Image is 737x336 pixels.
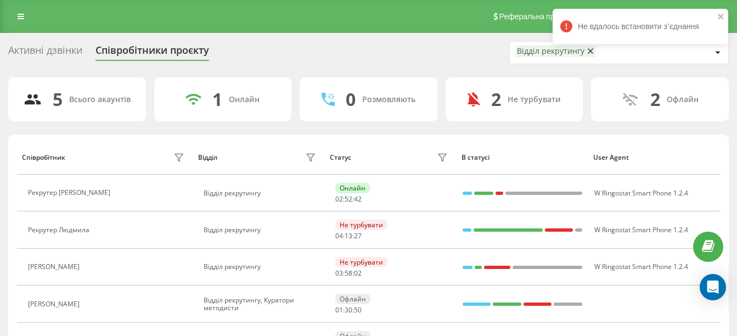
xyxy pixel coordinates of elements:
[650,89,660,110] div: 2
[499,12,580,21] span: Реферальна програма
[335,306,362,314] div: : :
[354,305,362,315] span: 50
[354,194,362,204] span: 42
[335,195,362,203] div: : :
[553,9,728,44] div: Не вдалось встановити зʼєднання
[354,268,362,278] span: 02
[204,226,318,234] div: Відділ рекрутингу
[345,194,352,204] span: 52
[345,231,352,240] span: 13
[95,44,209,61] div: Співробітники проєкту
[594,225,688,234] span: W Ringostat Smart Phone 1.2.4
[335,194,343,204] span: 02
[28,263,82,271] div: [PERSON_NAME]
[335,220,387,230] div: Не турбувати
[667,95,699,104] div: Офлайн
[335,183,370,193] div: Онлайн
[22,154,65,161] div: Співробітник
[204,263,318,271] div: Відділ рекрутингу
[28,300,82,308] div: [PERSON_NAME]
[345,268,352,278] span: 58
[335,257,387,267] div: Не турбувати
[204,296,318,312] div: Відділ рекрутингу, Куратори методисти
[354,231,362,240] span: 27
[593,154,715,161] div: User Agent
[335,231,343,240] span: 04
[330,154,351,161] div: Статус
[700,274,726,300] div: Open Intercom Messenger
[28,226,92,234] div: Рекрутер Людмила
[717,12,725,23] button: close
[198,154,217,161] div: Відділ
[362,95,415,104] div: Розмовляють
[335,268,343,278] span: 03
[594,262,688,271] span: W Ringostat Smart Phone 1.2.4
[204,189,318,197] div: Відділ рекрутингу
[335,305,343,315] span: 01
[345,305,352,315] span: 30
[335,270,362,277] div: : :
[335,294,370,304] div: Офлайн
[28,189,113,197] div: Рекрутер [PERSON_NAME]
[594,188,688,198] span: W Ringostat Smart Phone 1.2.4
[491,89,501,110] div: 2
[508,95,561,104] div: Не турбувати
[462,154,583,161] div: В статусі
[69,95,131,104] div: Всього акаунтів
[212,89,222,110] div: 1
[229,95,260,104] div: Онлайн
[335,232,362,240] div: : :
[53,89,63,110] div: 5
[517,47,584,56] div: Відділ рекрутингу
[8,44,82,61] div: Активні дзвінки
[346,89,356,110] div: 0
